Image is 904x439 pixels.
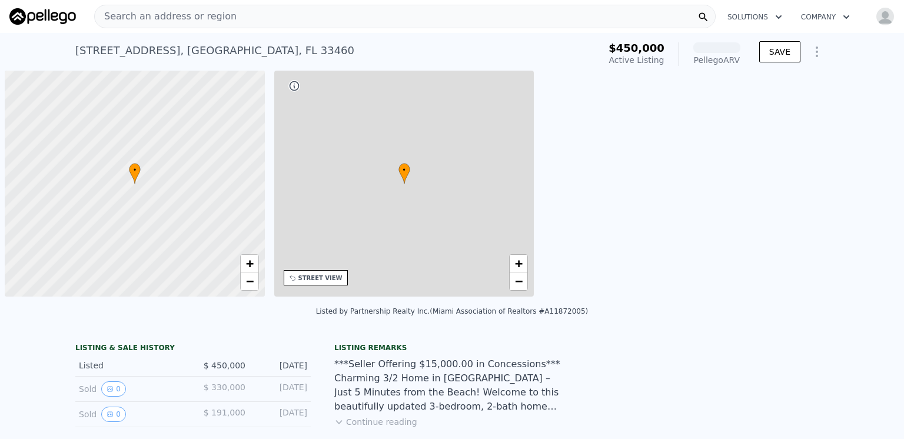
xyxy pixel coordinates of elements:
[79,360,184,371] div: Listed
[510,272,527,290] a: Zoom out
[204,361,245,370] span: $ 450,000
[609,42,664,54] span: $450,000
[79,381,184,397] div: Sold
[510,255,527,272] a: Zoom in
[255,407,307,422] div: [DATE]
[805,40,829,64] button: Show Options
[245,256,253,271] span: +
[398,165,410,175] span: •
[398,163,410,184] div: •
[245,274,253,288] span: −
[255,360,307,371] div: [DATE]
[759,41,800,62] button: SAVE
[298,274,343,282] div: STREET VIEW
[693,54,740,66] div: Pellego ARV
[9,8,76,25] img: Pellego
[101,407,126,422] button: View historical data
[204,408,245,417] span: $ 191,000
[316,307,589,315] div: Listed by Partnership Realty Inc. (Miami Association of Realtors #A11872005)
[241,255,258,272] a: Zoom in
[204,383,245,392] span: $ 330,000
[792,6,859,28] button: Company
[515,256,523,271] span: +
[609,55,664,65] span: Active Listing
[876,7,895,26] img: avatar
[129,165,141,175] span: •
[334,416,417,428] button: Continue reading
[75,343,311,355] div: LISTING & SALE HISTORY
[79,407,184,422] div: Sold
[241,272,258,290] a: Zoom out
[718,6,792,28] button: Solutions
[334,357,570,414] div: ***Seller Offering $15,000.00 in Concessions*** Charming 3/2 Home in [GEOGRAPHIC_DATA] – Just 5 M...
[334,343,570,352] div: Listing remarks
[95,9,237,24] span: Search an address or region
[255,381,307,397] div: [DATE]
[101,381,126,397] button: View historical data
[129,163,141,184] div: •
[75,42,354,59] div: [STREET_ADDRESS] , [GEOGRAPHIC_DATA] , FL 33460
[515,274,523,288] span: −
